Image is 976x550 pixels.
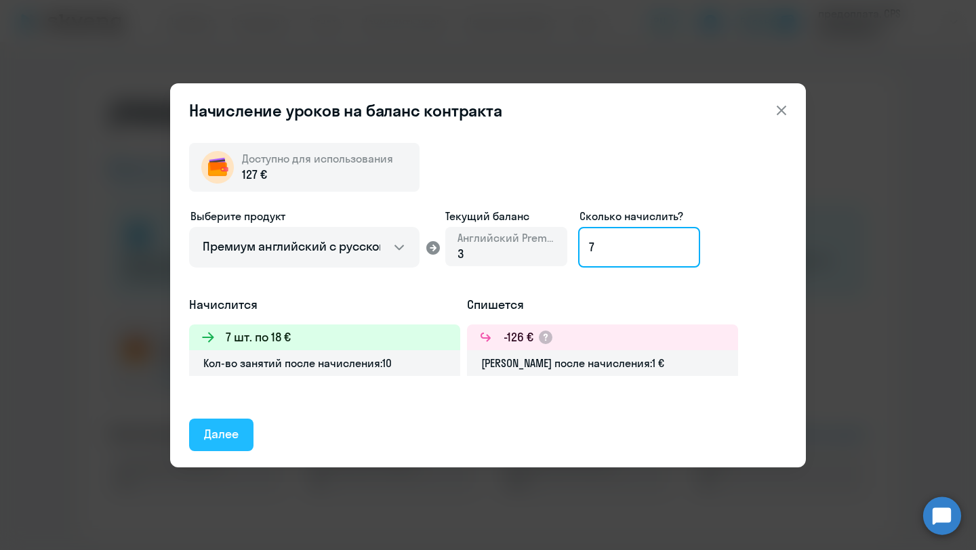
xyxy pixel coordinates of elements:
[170,100,806,121] header: Начисление уроков на баланс контракта
[242,152,393,165] span: Доступно для использования
[189,419,253,451] button: Далее
[445,208,567,224] span: Текущий баланс
[190,209,285,223] span: Выберите продукт
[189,296,460,314] h5: Начислится
[457,230,555,245] span: Английский Premium
[189,350,460,376] div: Кол-во занятий после начисления: 10
[467,350,738,376] div: [PERSON_NAME] после начисления: 1 €
[457,246,464,261] span: 3
[201,151,234,184] img: wallet-circle.png
[242,166,267,184] span: 127 €
[204,425,239,443] div: Далее
[579,209,683,223] span: Сколько начислить?
[504,329,533,346] h3: -126 €
[467,296,738,314] h5: Спишется
[226,329,291,346] h3: 7 шт. по 18 €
